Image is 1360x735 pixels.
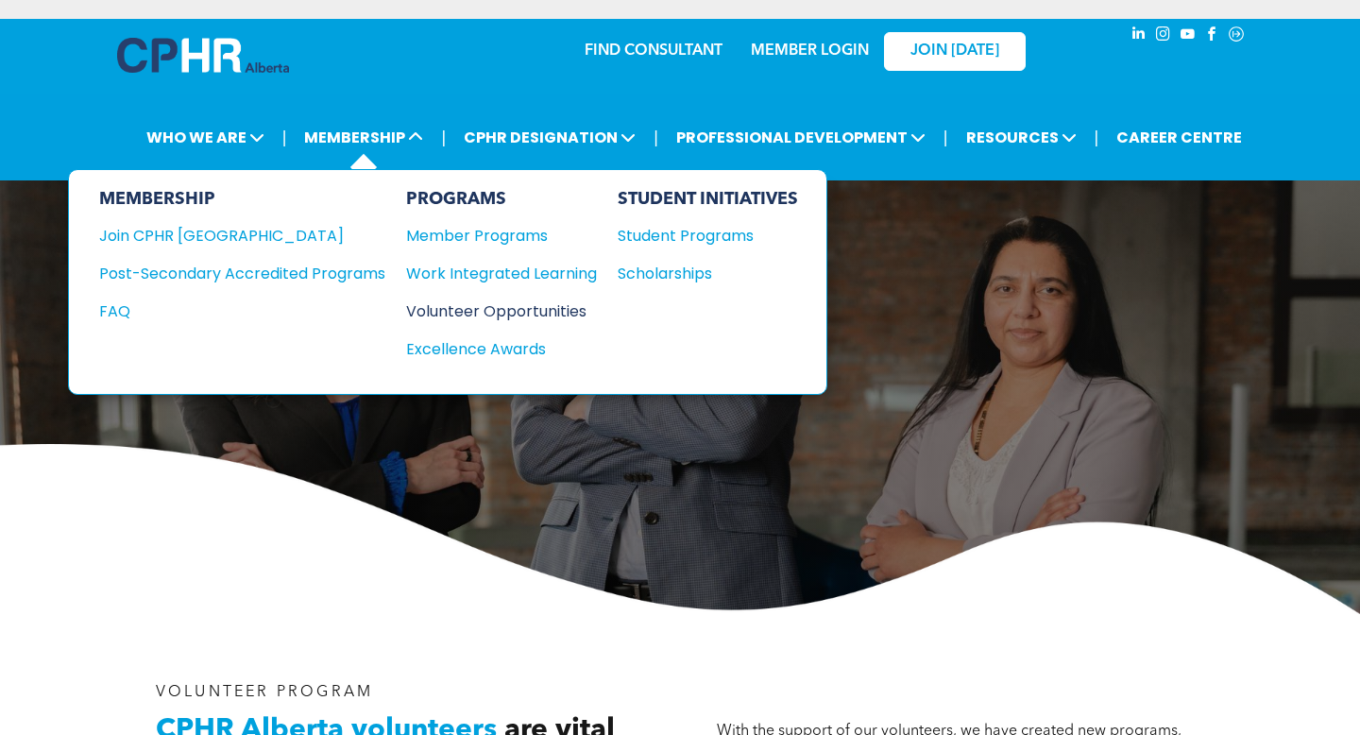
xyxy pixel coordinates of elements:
span: RESOURCES [960,120,1082,155]
div: Student Programs [618,224,780,248]
div: Join CPHR [GEOGRAPHIC_DATA] [99,224,357,248]
a: FIND CONSULTANT [585,43,722,59]
a: Member Programs [406,224,597,248]
a: Volunteer Opportunities [406,299,597,323]
a: Social network [1226,24,1247,49]
span: PROFESSIONAL DEVELOPMENT [671,120,931,155]
a: Work Integrated Learning [406,262,597,285]
a: CAREER CENTRE [1111,120,1248,155]
a: JOIN [DATE] [884,32,1026,71]
a: Student Programs [618,224,798,248]
li: | [282,118,287,157]
a: Excellence Awards [406,337,597,361]
li: | [654,118,658,157]
li: | [943,118,948,157]
div: Member Programs [406,224,578,248]
a: linkedin [1128,24,1148,49]
div: Work Integrated Learning [406,262,578,285]
a: Join CPHR [GEOGRAPHIC_DATA] [99,224,385,248]
a: FAQ [99,299,385,323]
a: MEMBER LOGIN [751,43,869,59]
div: Volunteer Opportunities [406,299,578,323]
div: PROGRAMS [406,189,597,210]
span: WHO WE ARE [141,120,270,155]
a: Post-Secondary Accredited Programs [99,262,385,285]
a: youtube [1177,24,1198,49]
div: Scholarships [618,262,780,285]
span: CPHR DESIGNATION [458,120,641,155]
div: MEMBERSHIP [99,189,385,210]
a: Scholarships [618,262,798,285]
span: MEMBERSHIP [298,120,429,155]
a: instagram [1152,24,1173,49]
div: STUDENT INITIATIVES [618,189,798,210]
li: | [1095,118,1099,157]
div: Excellence Awards [406,337,578,361]
img: A blue and white logo for cp alberta [117,38,289,73]
li: | [441,118,446,157]
span: VOLUNTEER PROGRAM [156,685,373,700]
div: Post-Secondary Accredited Programs [99,262,357,285]
span: JOIN [DATE] [910,43,999,60]
a: facebook [1201,24,1222,49]
div: FAQ [99,299,357,323]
